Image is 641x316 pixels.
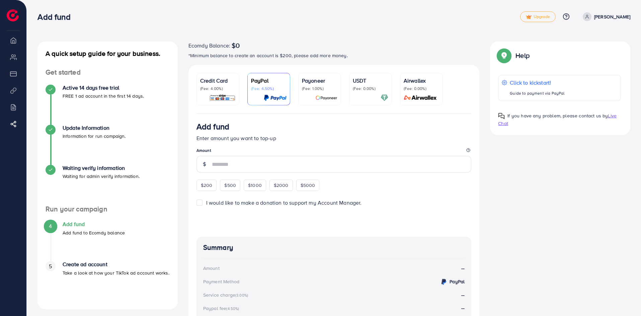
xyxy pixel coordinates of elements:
li: Create ad account [37,261,178,301]
span: $2000 [274,182,289,189]
span: $500 [224,182,236,189]
img: card [209,94,236,102]
strong: -- [461,304,465,312]
img: card [381,94,388,102]
h4: Active 14 days free trial [63,85,144,91]
li: Active 14 days free trial [37,85,178,125]
p: Waiting for admin verify information. [63,172,140,180]
span: $0 [232,41,240,49]
p: Take a look at how your TikTok ad account works. [63,269,169,277]
h3: Add fund [37,12,76,22]
h4: Waiting verify information [63,165,140,171]
a: [PERSON_NAME] [580,12,630,21]
h4: A quick setup guide for your business. [37,49,178,58]
strong: -- [461,265,465,272]
span: 4 [49,222,52,230]
h4: Add fund [63,221,125,227]
p: FREE 1 ad account in the first 14 days. [63,92,144,100]
p: Click to kickstart! [510,79,564,87]
a: tickUpgrade [520,11,556,22]
strong: -- [461,291,465,299]
p: [PERSON_NAME] [594,13,630,21]
p: Airwallex [404,77,439,85]
p: Credit Card [200,77,236,85]
img: card [264,94,287,102]
h4: Get started [37,68,178,77]
span: $1000 [248,182,262,189]
span: $5000 [301,182,315,189]
img: Popup guide [498,49,510,62]
p: (Fee: 1.00%) [302,86,337,91]
div: Service charge [203,292,250,298]
span: I would like to make a donation to support my Account Manager. [206,199,362,206]
h4: Run your campaign [37,205,178,213]
li: Update Information [37,125,178,165]
p: (Fee: 0.00%) [353,86,388,91]
legend: Amount [196,147,472,156]
li: Waiting verify information [37,165,178,205]
li: Add fund [37,221,178,261]
p: (Fee: 0.00%) [404,86,439,91]
img: tick [526,15,532,19]
span: If you have any problem, please contact us by [507,112,608,119]
img: logo [7,9,19,21]
img: card [315,94,337,102]
p: Add fund to Ecomdy balance [63,229,125,237]
p: Enter amount you want to top-up [196,134,472,142]
h4: Create ad account [63,261,169,268]
p: USDT [353,77,388,85]
strong: PayPal [450,278,465,285]
span: Ecomdy Balance: [188,41,230,49]
p: Help [515,51,530,60]
span: $200 [201,182,213,189]
p: Guide to payment via PayPal [510,89,564,97]
p: PayPal [251,77,287,85]
p: (Fee: 4.50%) [251,86,287,91]
p: *Minimum balance to create an account is $200, please add more money. [188,51,480,60]
p: Payoneer [302,77,337,85]
small: (4.50%) [226,306,239,311]
img: credit [440,278,448,286]
p: (Fee: 4.00%) [200,86,236,91]
h3: Add fund [196,122,229,131]
h4: Update Information [63,125,126,131]
small: (3.00%) [235,293,248,298]
div: Paypal fee [203,305,241,312]
h4: Summary [203,243,465,252]
img: Popup guide [498,113,505,119]
p: Information for run campaign. [63,132,126,140]
img: card [402,94,439,102]
span: 5 [49,262,52,270]
div: Payment Method [203,278,239,285]
span: Upgrade [526,14,550,19]
div: Amount [203,265,220,272]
